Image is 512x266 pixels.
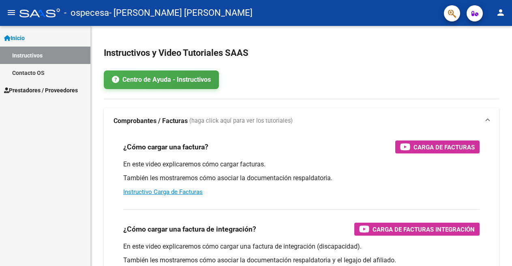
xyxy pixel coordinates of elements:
mat-icon: menu [6,8,16,17]
strong: Comprobantes / Facturas [114,117,188,126]
h3: ¿Cómo cargar una factura de integración? [123,223,256,235]
p: También les mostraremos cómo asociar la documentación respaldatoria y el legajo del afiliado. [123,256,480,265]
mat-expansion-panel-header: Comprobantes / Facturas (haga click aquí para ver los tutoriales) [104,108,499,134]
span: - ospecesa [64,4,109,22]
h3: ¿Cómo cargar una factura? [123,141,208,153]
a: Centro de Ayuda - Instructivos [104,70,219,89]
span: Prestadores / Proveedores [4,86,78,95]
span: - [PERSON_NAME] [PERSON_NAME] [109,4,253,22]
mat-icon: person [496,8,506,17]
p: En este video explicaremos cómo cargar una factura de integración (discapacidad). [123,242,480,251]
p: En este video explicaremos cómo cargar facturas. [123,160,480,169]
p: También les mostraremos cómo asociar la documentación respaldatoria. [123,174,480,183]
a: Instructivo Carga de Facturas [123,188,203,196]
button: Carga de Facturas Integración [354,223,480,236]
h2: Instructivos y Video Tutoriales SAAS [104,45,499,61]
span: (haga click aquí para ver los tutoriales) [189,117,293,126]
button: Carga de Facturas [395,140,480,153]
span: Carga de Facturas Integración [373,224,475,234]
span: Carga de Facturas [413,142,475,152]
iframe: Intercom live chat [484,238,504,258]
span: Inicio [4,34,25,43]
